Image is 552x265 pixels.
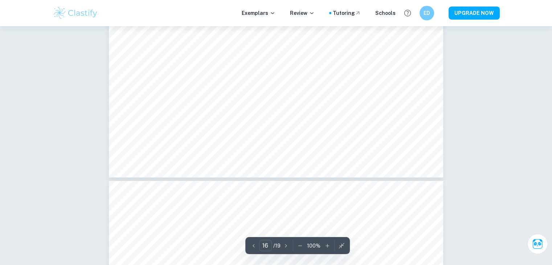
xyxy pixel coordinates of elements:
button: Help and Feedback [401,7,414,19]
p: 100 % [307,242,320,250]
a: Schools [375,9,396,17]
button: ED [420,6,434,20]
a: Tutoring [333,9,361,17]
p: Review [290,9,315,17]
button: Ask Clai [527,234,548,254]
button: UPGRADE NOW [449,7,500,20]
p: Exemplars [242,9,275,17]
h6: ED [422,9,431,17]
img: Clastify logo [53,6,99,20]
p: / 19 [273,242,281,250]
